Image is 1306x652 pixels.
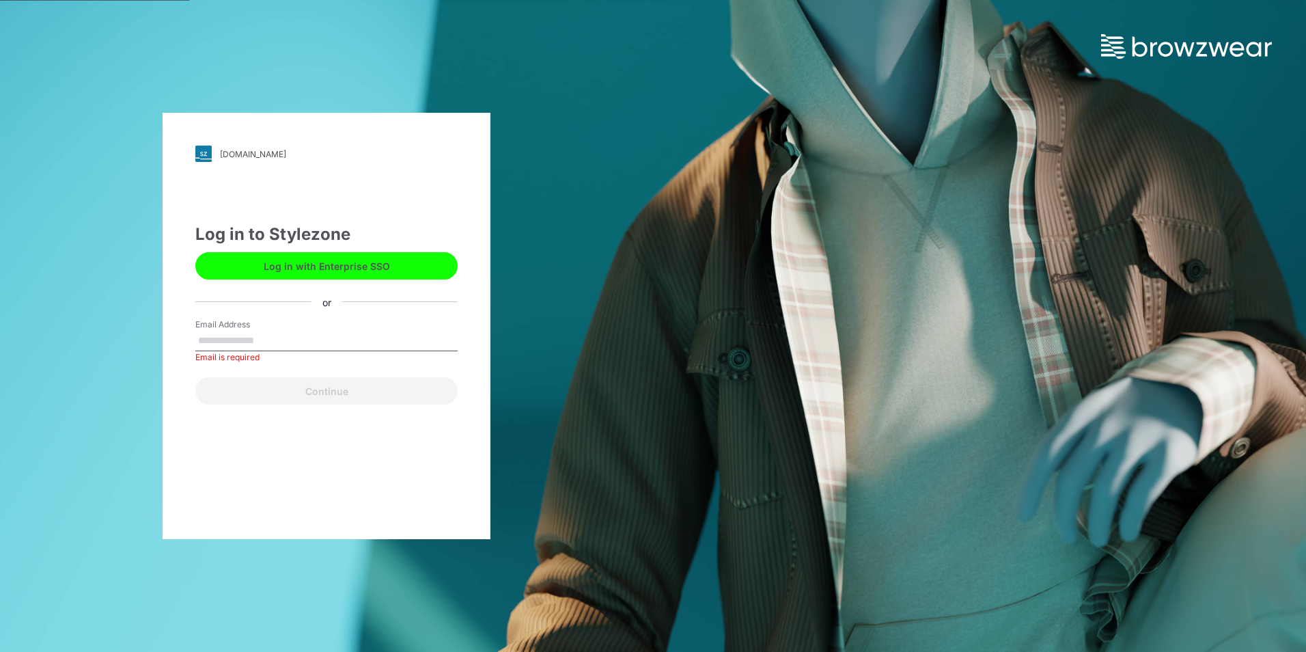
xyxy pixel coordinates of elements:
[195,146,458,162] a: [DOMAIN_NAME]
[220,149,286,159] div: [DOMAIN_NAME]
[195,252,458,280] button: Log in with Enterprise SSO
[195,318,291,331] label: Email Address
[311,295,342,309] div: or
[195,222,458,247] div: Log in to Stylezone
[1101,34,1272,59] img: browzwear-logo.73288ffb.svg
[195,351,458,364] div: Email is required
[195,146,212,162] img: svg+xml;base64,PHN2ZyB3aWR0aD0iMjgiIGhlaWdodD0iMjgiIHZpZXdCb3g9IjAgMCAyOCAyOCIgZmlsbD0ibm9uZSIgeG...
